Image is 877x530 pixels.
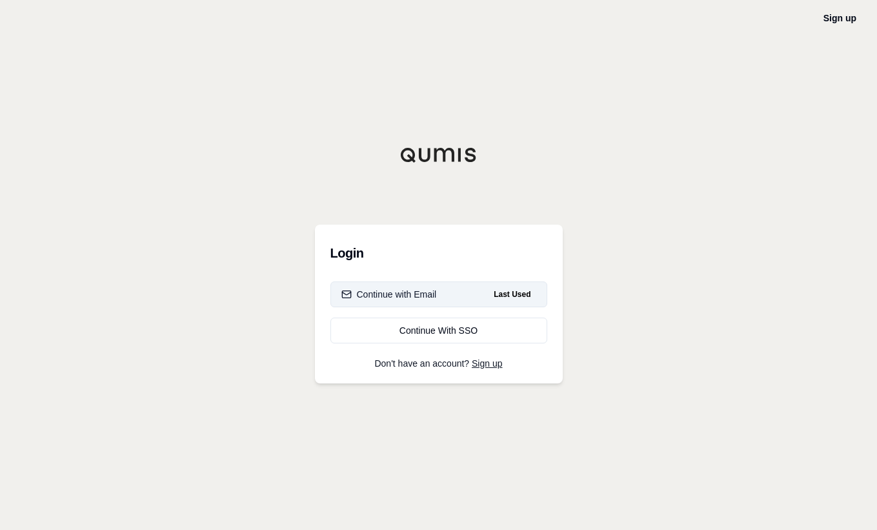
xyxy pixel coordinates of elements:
[472,358,502,369] a: Sign up
[330,359,547,368] p: Don't have an account?
[341,324,536,337] div: Continue With SSO
[330,281,547,307] button: Continue with EmailLast Used
[400,147,478,163] img: Qumis
[489,287,536,302] span: Last Used
[330,240,547,266] h3: Login
[330,318,547,343] a: Continue With SSO
[823,13,856,23] a: Sign up
[341,288,437,301] div: Continue with Email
